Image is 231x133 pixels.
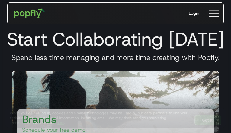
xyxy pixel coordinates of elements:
div: When you visit or log in, cookies and similar technologies may be used by our data partners to li... [10,111,190,125]
h3: Spend less time managing and more time creating with Popfly. [5,53,226,62]
h1: Start Collaborating [DATE] [5,28,226,50]
div: Login [189,10,199,16]
a: Got It! [194,115,221,125]
a: home [10,4,49,22]
a: here [57,120,64,125]
a: Login [184,5,204,21]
